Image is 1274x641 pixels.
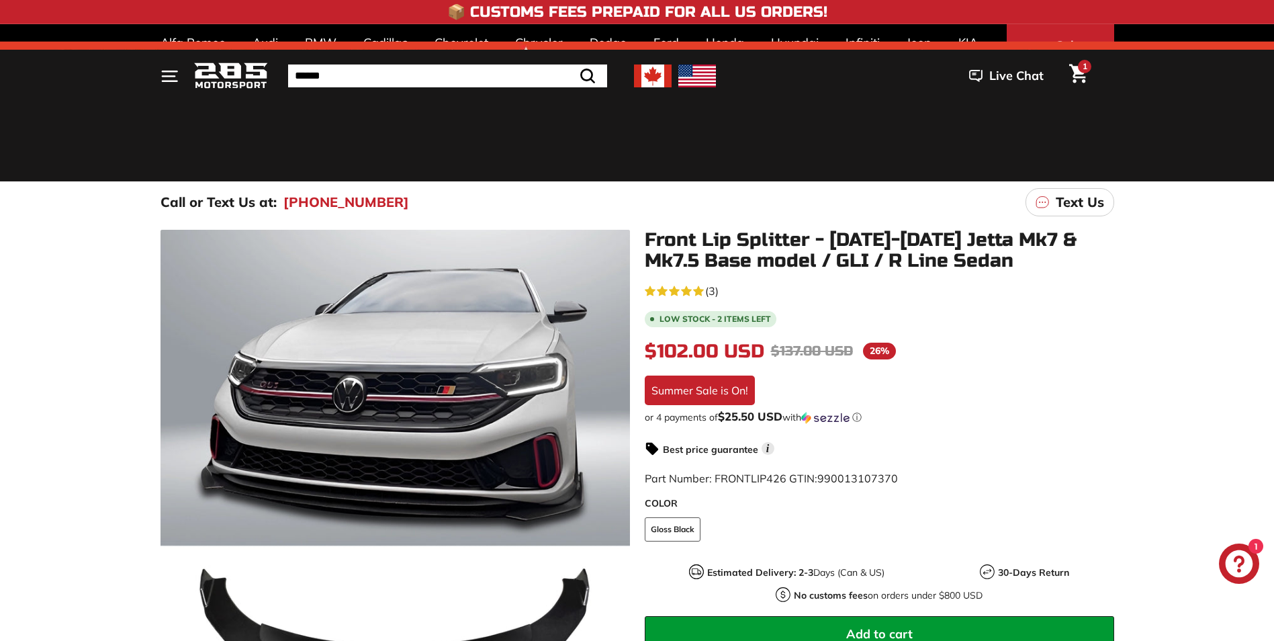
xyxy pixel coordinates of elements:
[645,411,1114,424] div: or 4 payments of with
[645,376,755,405] div: Summer Sale is On!
[705,283,719,299] span: (3)
[194,60,268,92] img: Logo_285_Motorsport_areodynamics_components
[645,340,764,363] span: $102.00 USD
[283,192,409,212] a: [PHONE_NUMBER]
[1051,37,1097,89] span: Select Your Vehicle
[771,343,853,359] span: $137.00 USD
[1026,188,1114,216] a: Text Us
[718,409,782,423] span: $25.50 USD
[645,497,1114,511] label: COLOR
[952,59,1061,93] button: Live Chat
[794,589,868,601] strong: No customs fees
[1083,61,1087,71] span: 1
[161,192,277,212] p: Call or Text Us at:
[663,443,758,456] strong: Best price guarantee
[645,282,1114,299] a: 5.0 rating (3 votes)
[645,230,1114,271] h1: Front Lip Splitter - [DATE]-[DATE] Jetta Mk7 & Mk7.5 Base model / GLI / R Line Sedan
[989,67,1044,85] span: Live Chat
[645,472,898,485] span: Part Number: FRONTLIP426 GTIN:
[794,589,983,603] p: on orders under $800 USD
[1056,192,1104,212] p: Text Us
[762,442,774,455] span: i
[707,566,813,579] strong: Estimated Delivery: 2-3
[1061,53,1095,99] a: Cart
[817,472,898,485] span: 990013107370
[447,4,827,20] h4: 📦 Customs Fees Prepaid for All US Orders!
[645,411,1114,424] div: or 4 payments of$25.50 USDwithSezzle Click to learn more about Sezzle
[1215,544,1263,587] inbox-online-store-chat: Shopify online store chat
[707,566,884,580] p: Days (Can & US)
[863,343,896,359] span: 26%
[659,315,771,323] span: Low stock - 2 items left
[288,65,607,87] input: Search
[801,412,850,424] img: Sezzle
[998,566,1069,579] strong: 30-Days Return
